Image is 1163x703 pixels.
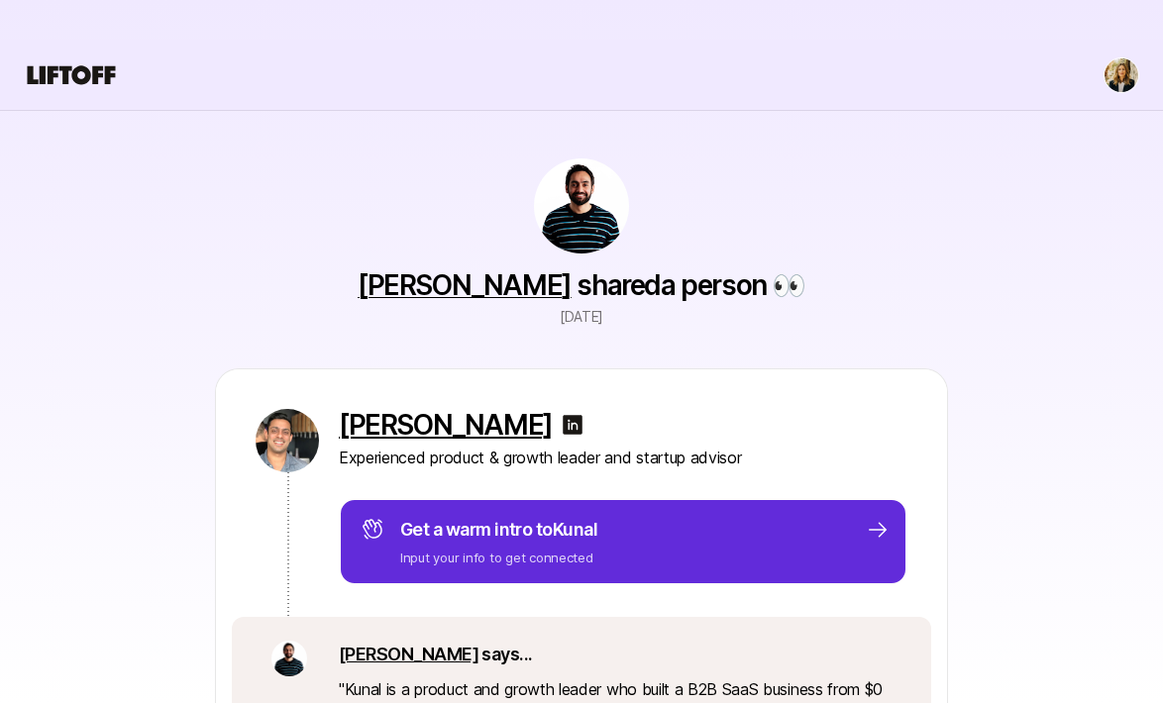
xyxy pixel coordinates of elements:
[400,516,597,544] p: Get a warm intro
[536,519,597,540] span: to Kunal
[561,413,584,437] img: linkedin-logo
[339,641,892,668] p: says...
[339,644,478,664] a: [PERSON_NAME]
[560,305,603,329] p: [DATE]
[400,548,597,567] p: Input your info to get connected
[358,268,572,302] a: [PERSON_NAME]
[1105,58,1138,92] img: Lauren Michaels
[358,269,805,301] p: shared a person 👀
[256,409,319,472] img: 1cf5e339_9344_4c28_b1fe_dc3ceac21bee.jpg
[339,445,907,470] p: Experienced product & growth leader and startup advisor
[534,158,629,253] img: ACg8ocIkDTL3-aTJPCC6zF-UTLIXBF4K0l6XE8Bv4u6zd-KODelM=s160-c
[339,409,553,441] a: [PERSON_NAME]
[271,641,307,676] img: ACg8ocIkDTL3-aTJPCC6zF-UTLIXBF4K0l6XE8Bv4u6zd-KODelM=s160-c
[1104,57,1139,93] button: Lauren Michaels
